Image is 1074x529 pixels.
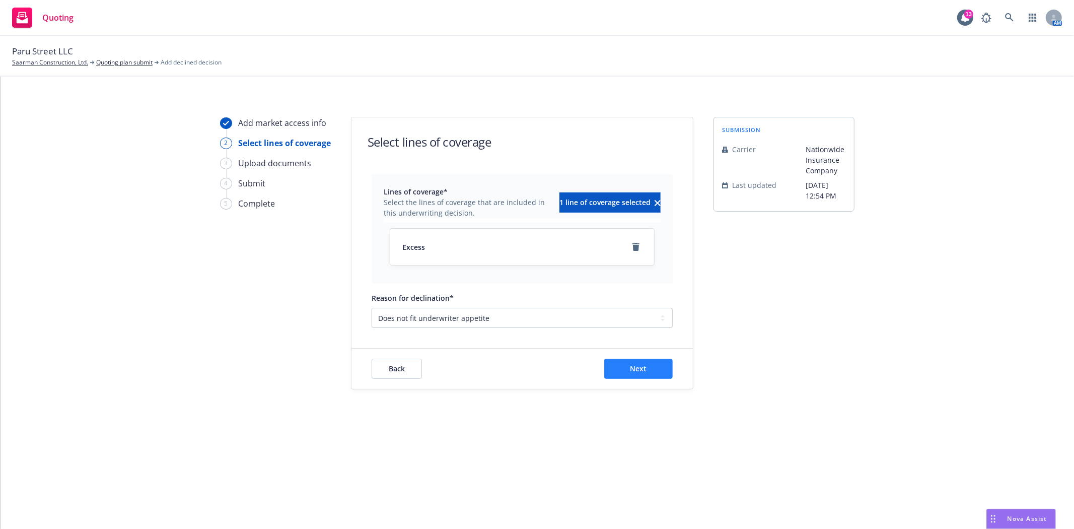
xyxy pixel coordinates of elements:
span: Back [389,364,405,373]
span: Select the lines of coverage that are included in this underwriting decision. [384,197,553,218]
span: submission [722,125,761,134]
span: Paru Street LLC [12,45,73,58]
span: Reason for declination* [372,293,454,303]
a: Quoting plan submit [96,58,153,67]
div: Select lines of coverage [238,137,331,149]
a: Search [999,8,1020,28]
span: Quoting [42,14,74,22]
a: Switch app [1023,8,1043,28]
span: Last updated [732,180,776,190]
span: Next [630,364,647,373]
span: Lines of coverage* [384,186,553,197]
div: 5 [220,198,232,210]
button: Next [604,359,673,379]
span: Add declined decision [161,58,222,67]
a: Report a Bug [976,8,996,28]
h1: Select lines of coverage [368,134,491,150]
span: 1 line of coverage selected [559,197,651,207]
div: Upload documents [238,157,311,169]
span: Excess [402,242,425,252]
div: 4 [220,178,232,189]
span: [DATE] 12:54 PM [806,180,846,201]
button: Nova Assist [986,509,1056,529]
a: remove [630,241,642,253]
a: Saarman Construction, Ltd. [12,58,88,67]
span: Nationwide Insurance Company [806,144,846,176]
span: Carrier [732,144,756,155]
span: Nova Assist [1008,514,1047,523]
button: 1 line of coverage selectedclear selection [559,192,661,213]
div: Submit [238,177,265,189]
div: 3 [220,158,232,169]
div: Add market access info [238,117,326,129]
div: Drag to move [987,509,999,528]
div: Complete [238,197,275,210]
button: Back [372,359,422,379]
div: 2 [220,138,232,149]
a: Quoting [8,4,78,32]
div: 13 [964,10,973,19]
svg: clear selection [655,200,661,206]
